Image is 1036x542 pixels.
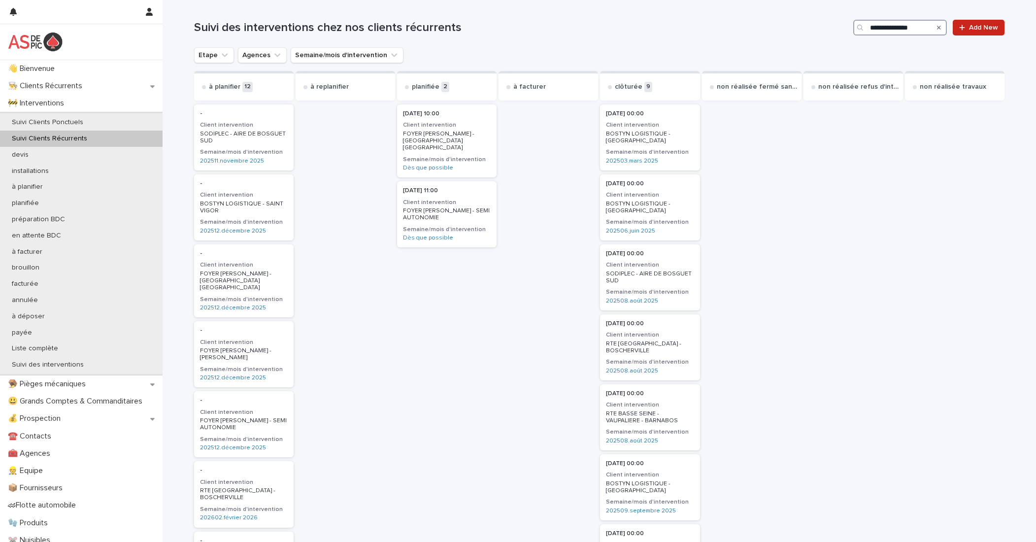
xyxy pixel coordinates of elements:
p: [DATE] 00:00 [606,460,694,467]
button: Semaine/mois d'intervention [291,47,403,63]
a: -Client interventionFOYER [PERSON_NAME] - [GEOGRAPHIC_DATA] [GEOGRAPHIC_DATA]Semaine/mois d'inter... [194,244,294,317]
h3: Client intervention [200,191,288,199]
p: BOSTYN LOGISTIQUE - [GEOGRAPHIC_DATA] [606,201,694,215]
p: 👋 Bienvenue [4,64,63,73]
h3: Client intervention [200,121,288,129]
button: Agences [238,47,287,63]
p: - [200,327,288,334]
p: BOSTYN LOGISTIQUE - SAINT VIGOR [200,201,288,215]
p: FOYER [PERSON_NAME] - SEMI AUTONOMIE [200,417,288,432]
h3: Semaine/mois d'intervention [606,288,694,296]
p: préparation BDC [4,215,73,224]
p: à facturer [513,83,546,91]
a: [DATE] 00:00Client interventionRTE [GEOGRAPHIC_DATA] - BOSCHERVILLESemaine/mois d'intervention202... [600,314,700,380]
p: 🪤 Pièges mécaniques [4,379,94,389]
a: -Client interventionFOYER [PERSON_NAME] - SEMI AUTONOMIESemaine/mois d'intervention202512.décembr... [194,391,294,457]
h1: Suivi des interventions chez nos clients récurrents [194,21,849,35]
a: 202506.juin 2025 [606,228,655,235]
a: [DATE] 00:00Client interventionSODIPLEC - AIRE DE BOSGUET SUDSemaine/mois d'intervention202508.ao... [600,244,700,310]
p: RTE [GEOGRAPHIC_DATA] - BOSCHERVILLE [606,340,694,355]
p: à planifier [4,183,51,191]
p: installations [4,167,57,175]
h3: Semaine/mois d'intervention [403,156,491,164]
p: BOSTYN LOGISTIQUE - [GEOGRAPHIC_DATA] [606,131,694,145]
p: planifiée [4,199,47,207]
h3: Semaine/mois d'intervention [200,436,288,443]
h3: Semaine/mois d'intervention [606,218,694,226]
h3: Semaine/mois d'intervention [606,428,694,436]
a: [DATE] 00:00Client interventionBOSTYN LOGISTIQUE - [GEOGRAPHIC_DATA]Semaine/mois d'intervention20... [600,174,700,240]
span: Add New [969,24,998,31]
h3: Client intervention [606,401,694,409]
p: 12 [242,82,253,92]
h3: Client intervention [200,478,288,486]
p: - [200,110,288,117]
h3: Semaine/mois d'intervention [200,506,288,513]
p: [DATE] 00:00 [606,320,694,327]
p: planifiée [412,83,439,91]
div: Search [853,20,947,35]
p: Suivi Clients Ponctuels [4,118,91,127]
a: 202512.décembre 2025 [200,228,266,235]
p: non réalisée fermé sans prévenir [717,83,798,91]
p: 2 [441,82,449,92]
a: Dès que possible [403,235,453,241]
p: facturée [4,280,46,288]
p: Suivi des interventions [4,361,92,369]
p: RTE BASSE SEINE - VAUPALIERE - BARNABOS [606,410,694,425]
p: FOYER [PERSON_NAME] - [GEOGRAPHIC_DATA] [GEOGRAPHIC_DATA] [403,131,491,152]
a: [DATE] 00:00Client interventionBOSTYN LOGISTIQUE - [GEOGRAPHIC_DATA]Semaine/mois d'intervention20... [600,104,700,170]
button: Etape [194,47,234,63]
a: 202503.mars 2025 [606,158,658,165]
p: FOYER [PERSON_NAME] - [PERSON_NAME] [200,347,288,362]
h3: Semaine/mois d'intervention [606,148,694,156]
a: Add New [953,20,1004,35]
h3: Client intervention [403,199,491,206]
p: 🧰 Agences [4,449,58,458]
div: [DATE] 11:00Client interventionFOYER [PERSON_NAME] - SEMI AUTONOMIESemaine/mois d'interventionDès... [397,181,497,247]
h3: Client intervention [606,121,694,129]
a: [DATE] 10:00Client interventionFOYER [PERSON_NAME] - [GEOGRAPHIC_DATA] [GEOGRAPHIC_DATA]Semaine/m... [397,104,497,177]
a: 202508.août 2025 [606,298,658,305]
h3: Client intervention [606,331,694,339]
div: -Client interventionFOYER [PERSON_NAME] - [PERSON_NAME]Semaine/mois d'intervention202512.décembre... [194,321,294,387]
div: [DATE] 00:00Client interventionBOSTYN LOGISTIQUE - [GEOGRAPHIC_DATA]Semaine/mois d'intervention20... [600,454,700,520]
h3: Client intervention [200,261,288,269]
a: 202508.août 2025 [606,368,658,374]
p: 👨‍🍳 Clients Récurrents [4,81,90,91]
h3: Client intervention [200,339,288,346]
p: SODIPLEC - AIRE DE BOSGUET SUD [606,271,694,285]
p: brouillon [4,264,47,272]
h3: Client intervention [606,261,694,269]
a: -Client interventionBOSTYN LOGISTIQUE - SAINT VIGORSemaine/mois d'intervention202512.décembre 2025 [194,174,294,240]
a: 202508.août 2025 [606,438,658,444]
p: FOYER [PERSON_NAME] - [GEOGRAPHIC_DATA] [GEOGRAPHIC_DATA] [200,271,288,292]
div: -Client interventionSODIPLEC - AIRE DE BOSGUET SUDSemaine/mois d'intervention202511.novembre 2025 [194,104,294,170]
p: 🚧 Interventions [4,99,72,108]
p: devis [4,151,36,159]
p: à facturer [4,248,50,256]
h3: Client intervention [606,191,694,199]
img: yKcqic14S0S6KrLdrqO6 [8,32,63,52]
h3: Client intervention [606,471,694,479]
p: non réalisée travaux [920,83,986,91]
a: -Client interventionRTE [GEOGRAPHIC_DATA] - BOSCHERVILLESemaine/mois d'intervention202602.février... [194,461,294,527]
p: [DATE] 00:00 [606,390,694,397]
p: à déposer [4,312,53,321]
p: à replanifier [310,83,349,91]
p: Liste complète [4,344,66,353]
p: ☎️ Contacts [4,432,59,441]
h3: Semaine/mois d'intervention [200,148,288,156]
a: [DATE] 00:00Client interventionRTE BASSE SEINE - VAUPALIERE - BARNABOSSemaine/mois d'intervention... [600,384,700,450]
p: - [200,180,288,187]
p: annulée [4,296,46,305]
h3: Semaine/mois d'intervention [403,226,491,234]
p: 👷 Equipe [4,466,51,475]
p: [DATE] 00:00 [606,250,694,257]
a: 202512.décembre 2025 [200,374,266,381]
